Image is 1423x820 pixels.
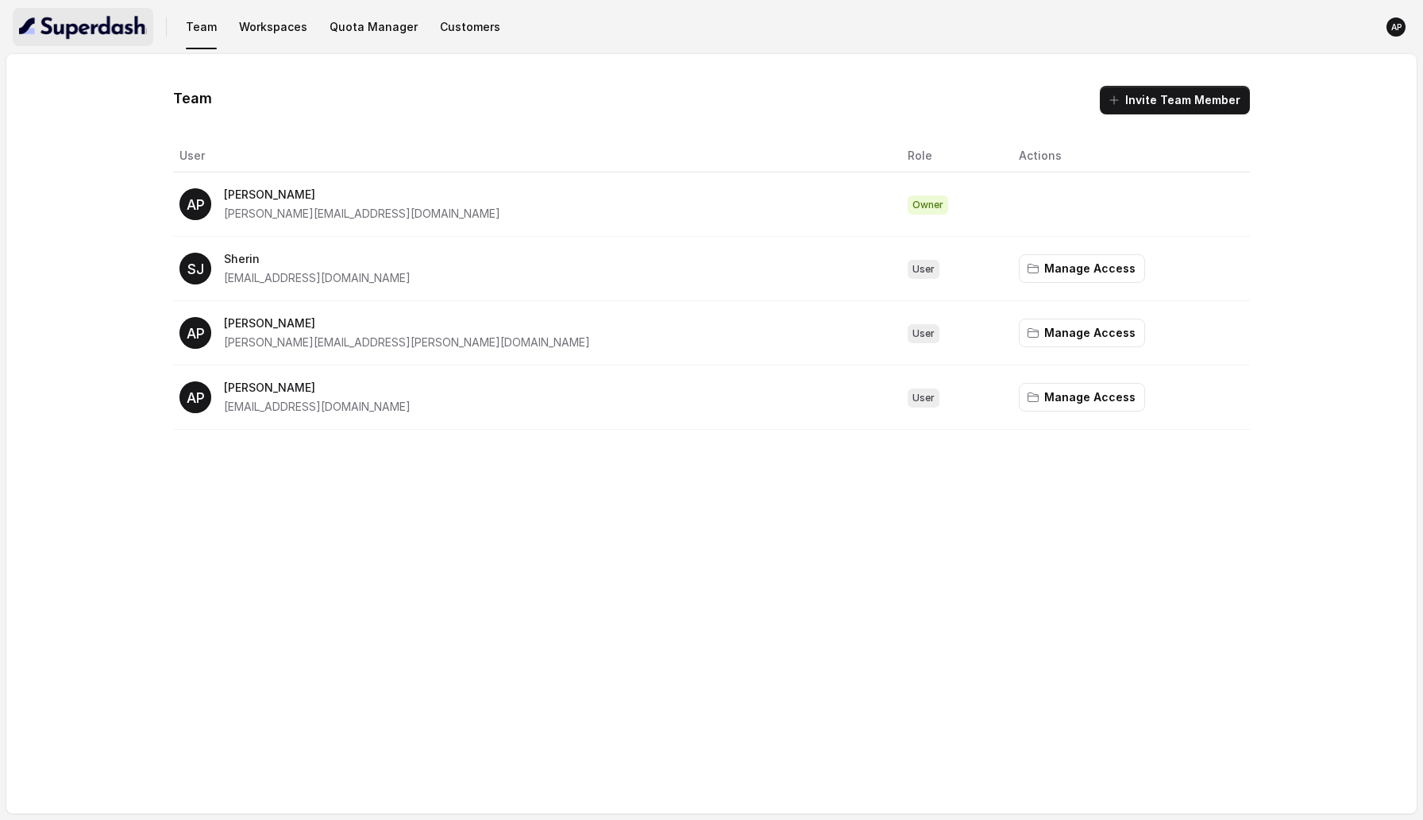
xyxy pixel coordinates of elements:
p: [PERSON_NAME] [224,185,500,204]
span: [EMAIL_ADDRESS][DOMAIN_NAME] [224,271,411,284]
text: SJ [187,261,203,277]
text: AP [186,389,204,406]
span: [PERSON_NAME][EMAIL_ADDRESS][PERSON_NAME][DOMAIN_NAME] [224,335,590,349]
h1: Team [173,86,212,111]
span: Owner [908,195,948,215]
button: Invite Team Member [1100,86,1250,114]
p: [PERSON_NAME] [224,314,590,333]
span: User [908,389,939,408]
img: light.svg [19,14,147,40]
span: User [908,324,939,343]
text: AP [1391,22,1402,33]
span: User [908,260,939,279]
p: [PERSON_NAME] [224,378,411,397]
th: User [173,140,896,172]
text: AP [186,196,204,213]
button: Customers [434,13,507,41]
button: Manage Access [1019,383,1145,412]
text: AP [186,325,204,342]
button: Manage Access [1019,319,1145,347]
button: Team [179,13,223,41]
th: Actions [1006,140,1251,172]
button: Workspaces [233,13,314,41]
button: Manage Access [1019,254,1145,283]
span: [PERSON_NAME][EMAIL_ADDRESS][DOMAIN_NAME] [224,207,500,220]
p: Sherin [224,249,411,269]
th: Role [895,140,1006,172]
button: Quota Manager [323,13,424,41]
span: [EMAIL_ADDRESS][DOMAIN_NAME] [224,400,411,413]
